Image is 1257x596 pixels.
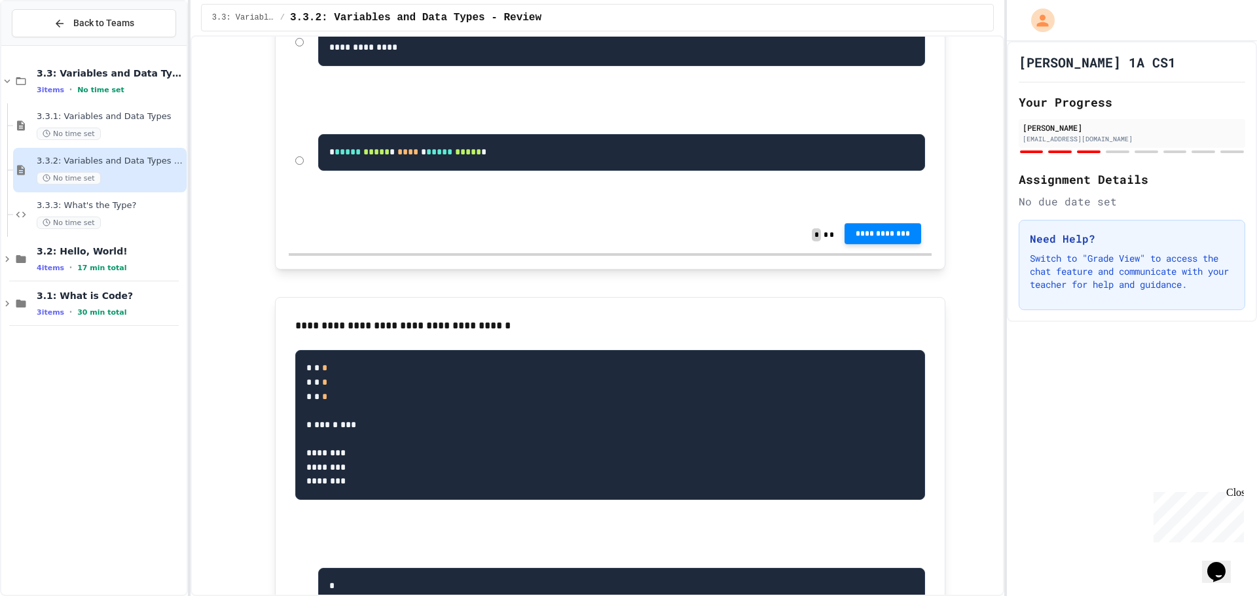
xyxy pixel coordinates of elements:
[37,217,101,229] span: No time set
[1202,544,1244,583] iframe: chat widget
[1023,122,1241,133] div: [PERSON_NAME]
[1023,134,1241,144] div: [EMAIL_ADDRESS][DOMAIN_NAME]
[69,84,72,95] span: •
[1030,231,1234,247] h3: Need Help?
[37,290,184,302] span: 3.1: What is Code?
[37,200,184,211] span: 3.3.3: What's the Type?
[37,172,101,184] span: No time set
[37,86,64,94] span: 3 items
[77,308,126,317] span: 30 min total
[37,308,64,317] span: 3 items
[212,12,275,23] span: 3.3: Variables and Data Types
[77,264,126,272] span: 17 min total
[290,10,541,26] span: 3.3.2: Variables and Data Types - Review
[1019,53,1176,71] h1: [PERSON_NAME] 1A CS1
[77,86,124,94] span: No time set
[69,262,72,273] span: •
[37,264,64,272] span: 4 items
[37,156,184,167] span: 3.3.2: Variables and Data Types - Review
[1019,170,1245,188] h2: Assignment Details
[37,245,184,257] span: 3.2: Hello, World!
[12,9,176,37] button: Back to Teams
[1019,194,1245,209] div: No due date set
[37,67,184,79] span: 3.3: Variables and Data Types
[1148,487,1244,542] iframe: chat widget
[280,12,285,23] span: /
[73,16,134,30] span: Back to Teams
[5,5,90,83] div: Chat with us now!Close
[1019,93,1245,111] h2: Your Progress
[1030,252,1234,291] p: Switch to "Grade View" to access the chat feature and communicate with your teacher for help and ...
[1017,5,1058,35] div: My Account
[37,128,101,140] span: No time set
[69,307,72,317] span: •
[37,111,184,122] span: 3.3.1: Variables and Data Types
